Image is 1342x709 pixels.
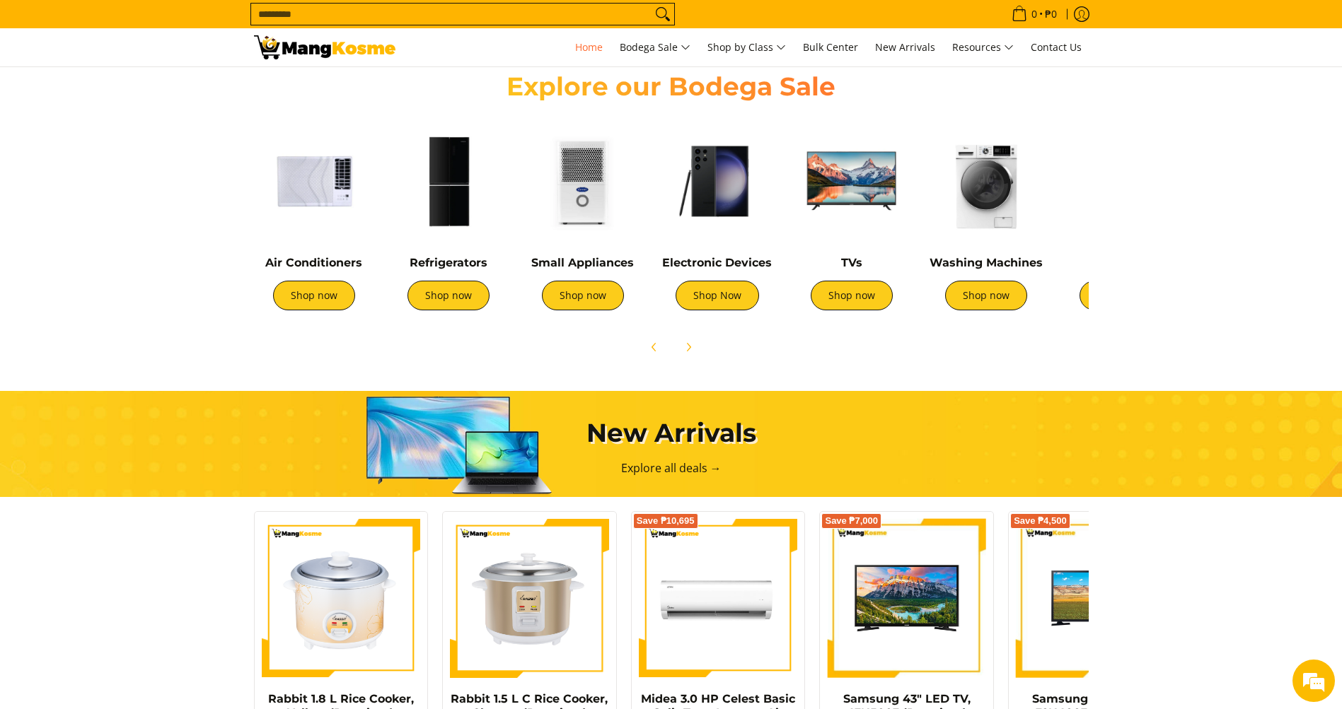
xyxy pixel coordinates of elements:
[792,121,912,241] img: TVs
[410,256,487,269] a: Refrigerators
[676,281,759,310] a: Shop Now
[1080,281,1162,310] a: Shop now
[868,28,942,66] a: New Arrivals
[262,519,421,678] img: https://mangkosme.com/products/rabbit-1-8-l-rice-cooker-yellow-class-a
[1060,121,1181,241] img: Cookers
[926,121,1046,241] img: Washing Machines
[450,519,609,678] img: https://mangkosme.com/products/rabbit-1-5-l-c-rice-cooker-chrome-class-a
[613,28,698,66] a: Bodega Sale
[652,4,674,25] button: Search
[639,519,798,678] img: Midea 3.0 HP Celest Basic Split-Type Inverter Air Conditioner (Premium)
[657,121,777,241] img: Electronic Devices
[639,332,670,363] button: Previous
[930,256,1043,269] a: Washing Machines
[531,256,634,269] a: Small Appliances
[803,40,858,54] span: Bulk Center
[575,40,603,54] span: Home
[265,256,362,269] a: Air Conditioners
[407,281,490,310] a: Shop now
[1014,517,1067,525] span: Save ₱4,500
[945,281,1027,310] a: Shop now
[662,256,772,269] a: Electronic Devices
[621,460,722,476] a: Explore all deals →
[811,281,893,310] a: Shop now
[568,28,610,66] a: Home
[827,519,986,678] img: samsung-43-inch-led-tv-full-view- mang-kosme
[523,121,643,241] img: Small Appliances
[1024,28,1089,66] a: Contact Us
[796,28,865,66] a: Bulk Center
[1029,9,1039,19] span: 0
[620,39,690,57] span: Bodega Sale
[1007,6,1061,22] span: •
[673,332,704,363] button: Next
[952,39,1014,57] span: Resources
[542,281,624,310] a: Shop now
[945,28,1021,66] a: Resources
[825,517,878,525] span: Save ₱7,000
[1031,40,1082,54] span: Contact Us
[410,28,1089,66] nav: Main Menu
[1016,519,1175,678] img: samsung-32-inch-led-tv-full-view-mang-kosme
[707,39,786,57] span: Shop by Class
[841,256,862,269] a: TVs
[388,121,509,241] img: Refrigerators
[637,517,695,525] span: Save ₱10,695
[466,71,877,102] h2: Explore our Bodega Sale
[254,35,395,59] img: Mang Kosme: Your Home Appliances Warehouse Sale Partner!
[273,281,355,310] a: Shop now
[700,28,793,66] a: Shop by Class
[254,121,374,241] img: Air Conditioners
[875,40,935,54] span: New Arrivals
[1043,9,1059,19] span: ₱0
